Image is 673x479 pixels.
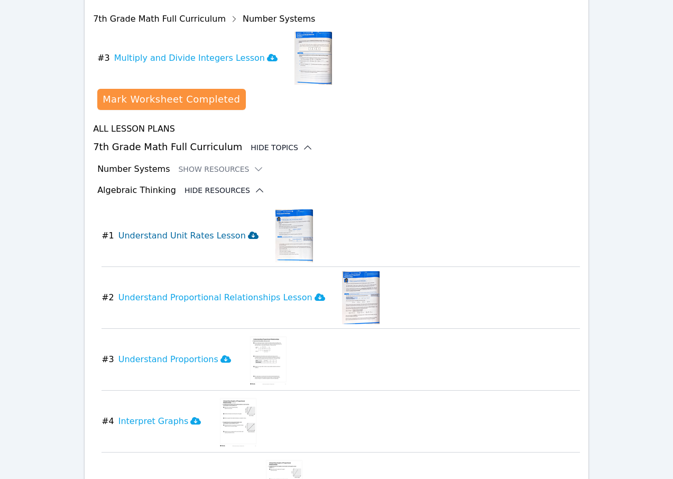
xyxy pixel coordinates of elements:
h3: 7th Grade Math Full Curriculum [93,140,580,154]
button: Mark Worksheet Completed [97,89,245,110]
button: Hide Topics [251,142,313,153]
h3: Understand Unit Rates Lesson [118,229,259,242]
button: #2Understand Proportional Relationships Lesson [102,271,333,324]
span: # 2 [102,291,114,304]
div: 7th Grade Math Full Curriculum Number Systems [93,11,332,27]
h3: Interpret Graphs [118,415,201,428]
span: # 1 [102,229,114,242]
span: # 3 [97,52,110,65]
h4: All Lesson Plans [93,123,580,135]
img: Interpret Graphs [218,395,259,448]
div: Mark Worksheet Completed [103,92,240,107]
h3: Understand Proportions [118,353,231,366]
img: Multiply and Divide Integers Lesson [294,32,332,85]
span: # 3 [102,353,114,366]
span: # 4 [102,415,114,428]
h3: Algebraic Thinking [97,184,176,197]
h3: Understand Proportional Relationships Lesson [118,291,325,304]
button: #3Multiply and Divide Integers Lesson [97,32,286,85]
button: Show Resources [178,164,264,174]
button: #4Interpret Graphs [102,395,209,448]
button: #1Understand Unit Rates Lesson [102,209,267,262]
button: Hide Resources [185,185,265,196]
h3: Number Systems [97,163,170,176]
h3: Multiply and Divide Integers Lesson [114,52,278,65]
img: Understand Proportions [248,333,289,386]
img: Understand Proportional Relationships Lesson [342,271,380,324]
img: Understand Unit Rates Lesson [275,209,313,262]
button: #3Understand Proportions [102,333,239,386]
